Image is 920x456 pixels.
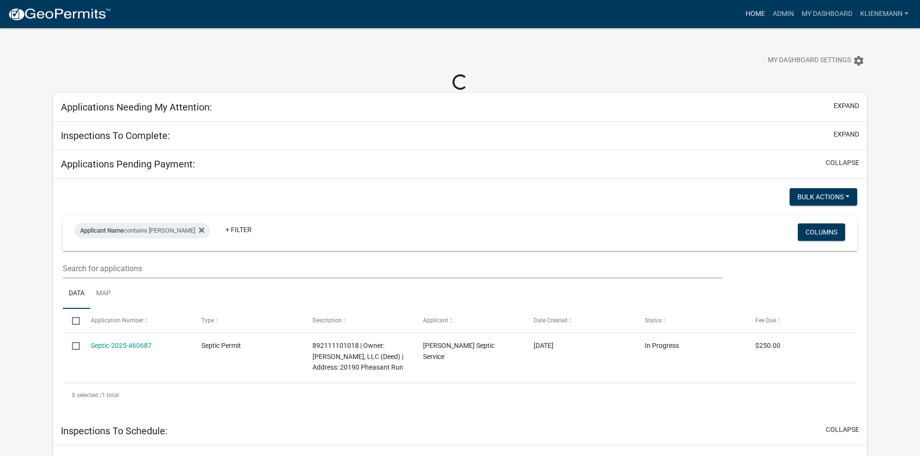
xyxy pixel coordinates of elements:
[534,342,553,349] span: 08/07/2025
[742,5,769,23] a: Home
[61,101,212,113] h5: Applications Needing My Attention:
[74,223,210,238] div: contains [PERSON_NAME]
[72,392,102,399] span: 0 selected /
[63,278,90,309] a: Data
[755,342,780,349] span: $250.00
[303,309,413,332] datatable-header-cell: Description
[755,317,776,324] span: Fee Due
[414,309,524,332] datatable-header-cell: Applicant
[853,55,864,67] i: settings
[63,383,857,407] div: 1 total
[312,317,342,324] span: Description
[760,51,872,70] button: My Dashboard Settingssettings
[91,342,152,349] a: Septic-2025-460687
[61,425,168,437] h5: Inspections To Schedule:
[524,309,635,332] datatable-header-cell: Date Created
[423,342,495,360] span: Winters Septic Service
[201,317,214,324] span: Type
[826,425,859,435] button: collapse
[798,223,845,241] button: Columns
[798,5,856,23] a: My Dashboard
[856,5,912,23] a: klienemann
[91,317,143,324] span: Application Number
[834,101,859,111] button: expand
[768,55,851,67] span: My Dashboard Settings
[61,158,195,170] h5: Applications Pending Payment:
[90,278,116,309] a: Map
[769,5,798,23] a: Admin
[423,317,448,324] span: Applicant
[80,227,124,234] span: Applicant Name
[61,130,170,141] h5: Inspections To Complete:
[192,309,303,332] datatable-header-cell: Type
[218,221,259,238] a: + Filter
[53,179,867,417] div: collapse
[790,188,857,206] button: Bulk Actions
[63,309,81,332] datatable-header-cell: Select
[201,342,241,349] span: Septic Permit
[636,309,746,332] datatable-header-cell: Status
[826,158,859,168] button: collapse
[82,309,192,332] datatable-header-cell: Application Number
[746,309,857,332] datatable-header-cell: Fee Due
[534,317,567,324] span: Date Created
[63,259,722,278] input: Search for applications
[645,342,679,349] span: In Progress
[834,129,859,139] button: expand
[645,317,662,324] span: Status
[312,342,403,372] span: 892111101018 | Owner: Simon Peter, LLC (Deed) | Address: 20190 Pheasant Run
